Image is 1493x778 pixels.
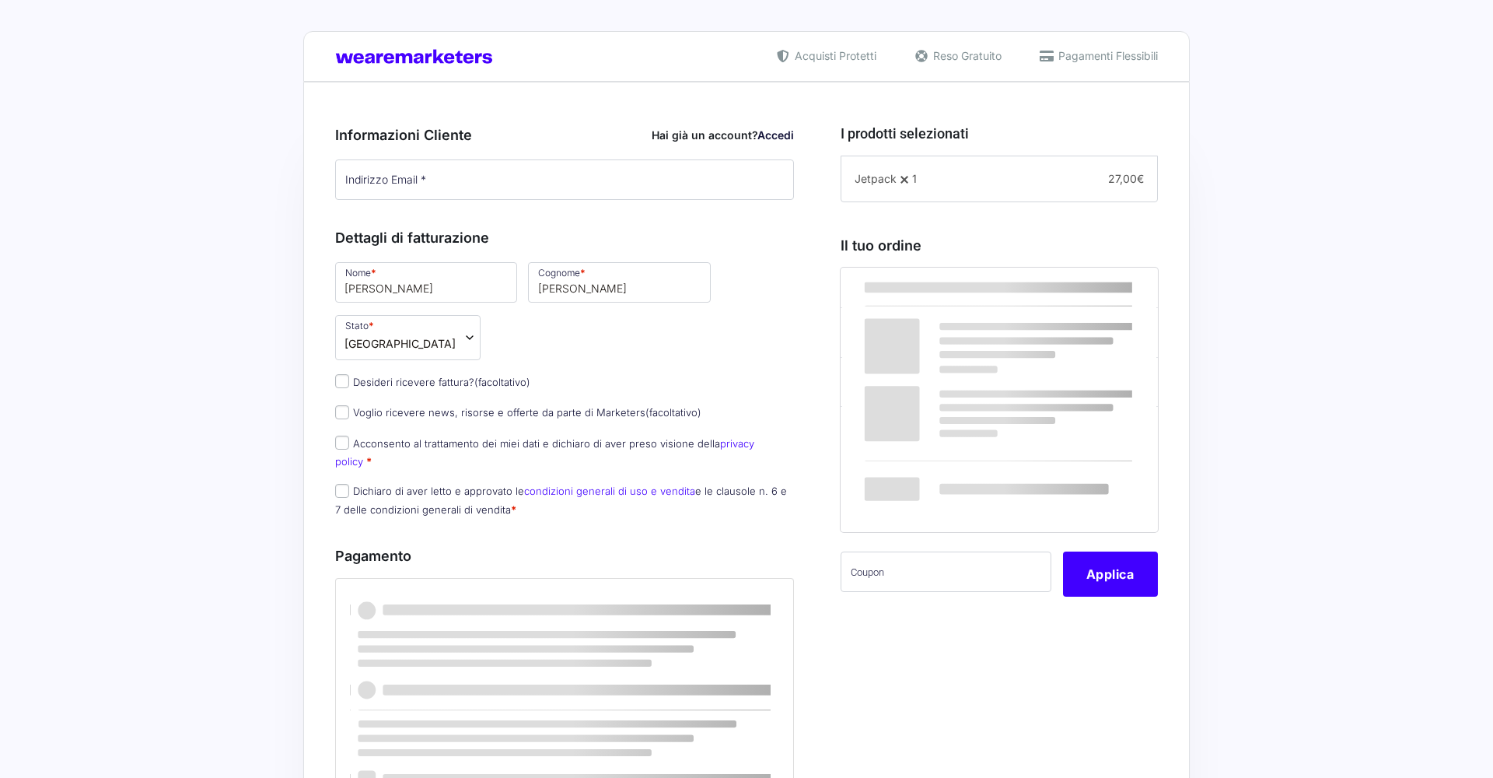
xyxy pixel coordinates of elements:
td: Jetpack [841,308,1023,357]
span: (facoltativo) [474,376,530,388]
span: Italia [344,335,456,352]
span: Reso Gratuito [929,47,1002,64]
input: Dichiaro di aver letto e approvato lecondizioni generali di uso e venditae le clausole n. 6 e 7 d... [335,484,349,498]
th: Prodotto [841,268,1023,308]
label: Desideri ricevere fattura? [335,376,530,388]
th: Subtotale [1023,268,1158,308]
input: Indirizzo Email * [335,159,794,200]
span: 1 [912,172,917,185]
label: Voglio ricevere news, risorse e offerte da parte di Marketers [335,406,701,419]
input: Cognome * [528,262,710,303]
label: Acconsento al trattamento dei miei dati e dichiaro di aver preso visione della [335,437,754,468]
th: Totale [841,407,1023,532]
a: Accedi [757,128,794,142]
input: Coupon [841,552,1051,592]
span: (facoltativo) [645,406,701,419]
label: Dichiaro di aver letto e approvato le e le clausole n. 6 e 7 delle condizioni generali di vendita [335,485,787,515]
span: Stato [335,315,481,360]
h3: I prodotti selezionati [841,123,1158,144]
span: € [1137,172,1144,185]
th: Subtotale [841,358,1023,407]
h3: Dettagli di fatturazione [335,227,794,248]
div: Hai già un account? [652,127,794,143]
span: Acquisti Protetti [791,47,876,64]
h3: Il tuo ordine [841,235,1158,256]
span: Jetpack [855,172,897,185]
a: condizioni generali di uso e vendita [524,485,695,497]
h3: Informazioni Cliente [335,124,794,145]
button: Applica [1063,552,1158,597]
span: 27,00 [1108,172,1144,185]
input: Acconsento al trattamento dei miei dati e dichiaro di aver preso visione dellaprivacy policy [335,436,349,450]
a: privacy policy [335,437,754,468]
input: Desideri ricevere fattura?(facoltativo) [335,374,349,388]
h3: Pagamento [335,545,794,566]
input: Nome * [335,262,517,303]
input: Voglio ricevere news, risorse e offerte da parte di Marketers(facoltativo) [335,405,349,419]
span: Pagamenti Flessibili [1054,47,1158,64]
